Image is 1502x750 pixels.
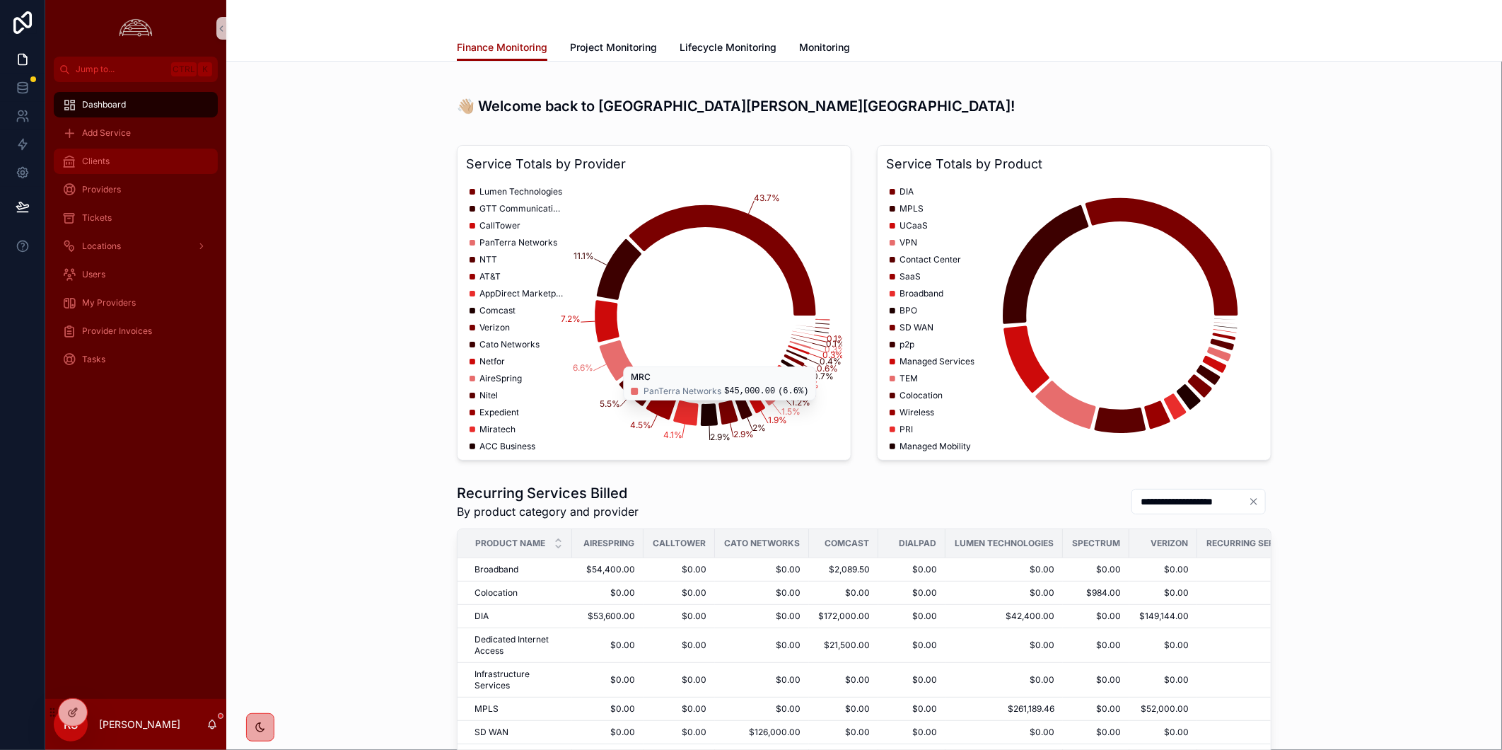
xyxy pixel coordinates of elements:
tspan: 11.1% [574,250,595,261]
td: $0.00 [809,721,878,744]
td: $0.00 [878,582,945,605]
tspan: 1.2% [791,397,810,408]
td: $2,089.50 [809,558,878,582]
tspan: 2.9% [733,429,754,439]
button: Jump to...CtrlK [54,57,218,82]
td: $261,189.46 [945,698,1063,721]
tspan: 2.9% [710,432,730,442]
tspan: 4.1% [663,429,682,440]
span: Netfor [479,356,505,367]
td: $0.00 [945,582,1063,605]
span: Provider Invoices [82,325,152,337]
span: Tasks [82,354,105,365]
span: By product category and provider [457,503,639,520]
td: $0.00 [644,663,715,698]
a: Locations [54,233,218,259]
td: $0.00 [715,582,809,605]
tspan: 6.6% [573,362,593,373]
td: MPLS [458,698,572,721]
span: DIA [900,186,914,197]
span: Nitel [479,390,498,401]
td: Infrastructure Services [458,663,572,698]
td: $0.00 [1129,663,1197,698]
td: $0.00 [878,721,945,744]
td: Dedicated Internet Access [458,628,572,663]
span: Colocation [900,390,943,401]
td: $0.00 [715,558,809,582]
h3: 👋🏼 Welcome back to [GEOGRAPHIC_DATA][PERSON_NAME][GEOGRAPHIC_DATA]! [457,96,1271,117]
span: Lumen Technologies [955,538,1054,549]
tspan: 43.7% [755,192,781,203]
span: Managed Services [900,356,974,367]
span: NTT [479,254,497,265]
tspan: 0.3% [825,344,846,354]
td: $53,600.00 [572,605,644,628]
td: $0.00 [809,582,878,605]
tspan: 5.5% [600,398,620,409]
td: $0.00 [945,663,1063,698]
span: ACC Business [479,441,535,452]
td: $0.00 [572,663,644,698]
tspan: 1.9% [768,415,787,425]
a: Project Monitoring [570,35,657,63]
a: Tasks [54,347,218,372]
td: $0.00 [572,582,644,605]
button: Clear [1248,496,1265,507]
td: $21,500.00 [809,628,878,663]
td: $0.00 [1063,663,1129,698]
td: $0.00 [644,698,715,721]
span: GTT Communications [479,203,564,214]
a: Tickets [54,205,218,231]
tspan: 7.2% [561,313,581,324]
span: Cato Networks [479,339,540,350]
td: $0.00 [945,721,1063,744]
span: MPLS [900,203,924,214]
td: $0.00 [1129,628,1197,663]
span: Verizon [479,322,510,333]
tspan: 1.1% [800,388,817,399]
span: Providers [82,184,121,195]
span: Monitoring [799,40,850,54]
a: My Providers [54,290,218,316]
td: $313,189.46 [1197,698,1421,721]
span: Contact Center [900,254,961,265]
td: $42,400.00 [945,605,1063,628]
td: $0.00 [1063,628,1129,663]
span: AireSpring [479,373,522,384]
span: Ctrl [171,62,197,76]
span: AppDirect Marketplace [479,288,564,299]
td: $0.00 [644,628,715,663]
span: Cato Networks [724,538,800,549]
td: $0.00 [572,721,644,744]
div: chart [466,180,842,451]
td: $0.00 [809,698,878,721]
span: Comcast [479,305,516,316]
td: $0.00 [1129,558,1197,582]
td: $54,400.00 [572,558,644,582]
td: $0.00 [1063,721,1129,744]
td: $0.00 [1063,698,1129,721]
td: $0.00 [715,605,809,628]
td: $0.00 [715,663,809,698]
tspan: 0.6% [817,363,838,374]
td: $0.00 [878,698,945,721]
tspan: 0.3% [822,350,844,361]
span: Broadband [900,288,943,299]
tspan: 0.4% [820,356,842,367]
td: $984.00 [1197,582,1421,605]
span: Jump to... [76,64,165,75]
tspan: 2% [753,422,767,433]
td: $0.00 [1063,558,1129,582]
span: TEM [900,373,918,384]
td: $0.00 [572,698,644,721]
span: PanTerra Networks [479,237,557,248]
span: Users [82,269,105,280]
h3: Service Totals by Product [886,154,1262,174]
td: $0.00 [878,605,945,628]
span: Dialpad [899,538,936,549]
span: SaaS [900,271,921,282]
a: Finance Monitoring [457,35,547,62]
td: $149,144.00 [1129,605,1197,628]
span: Project Monitoring [570,40,657,54]
td: $0.00 [1197,663,1421,698]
